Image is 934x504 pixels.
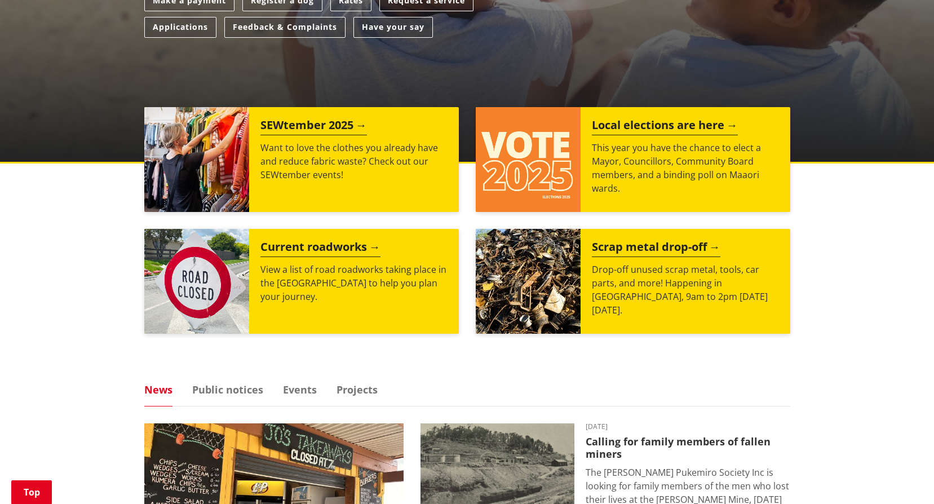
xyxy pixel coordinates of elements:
[260,141,448,182] p: Want to love the clothes you already have and reduce fabric waste? Check out our SEWtember events!
[353,17,433,38] a: Have your say
[192,384,263,395] a: Public notices
[476,107,790,212] a: Local elections are here This year you have the chance to elect a Mayor, Councillors, Community B...
[224,17,346,38] a: Feedback & Complaints
[144,229,459,334] a: Current roadworks View a list of road roadworks taking place in the [GEOGRAPHIC_DATA] to help you...
[260,263,448,303] p: View a list of road roadworks taking place in the [GEOGRAPHIC_DATA] to help you plan your journey.
[592,118,738,135] h2: Local elections are here
[476,107,581,212] img: Vote 2025
[144,384,172,395] a: News
[586,423,790,430] time: [DATE]
[592,240,720,257] h2: Scrap metal drop-off
[586,436,790,460] h3: Calling for family members of fallen miners
[476,229,581,334] img: Scrap metal collection
[337,384,378,395] a: Projects
[260,240,380,257] h2: Current roadworks
[144,17,216,38] a: Applications
[882,457,923,497] iframe: Messenger Launcher
[592,141,779,195] p: This year you have the chance to elect a Mayor, Councillors, Community Board members, and a bindi...
[144,229,249,334] img: Road closed sign
[592,263,779,317] p: Drop-off unused scrap metal, tools, car parts, and more! Happening in [GEOGRAPHIC_DATA], 9am to 2...
[476,229,790,334] a: A massive pile of rusted scrap metal, including wheels and various industrial parts, under a clea...
[260,118,367,135] h2: SEWtember 2025
[144,107,249,212] img: SEWtember
[144,107,459,212] a: SEWtember 2025 Want to love the clothes you already have and reduce fabric waste? Check out our S...
[11,480,52,504] a: Top
[283,384,317,395] a: Events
